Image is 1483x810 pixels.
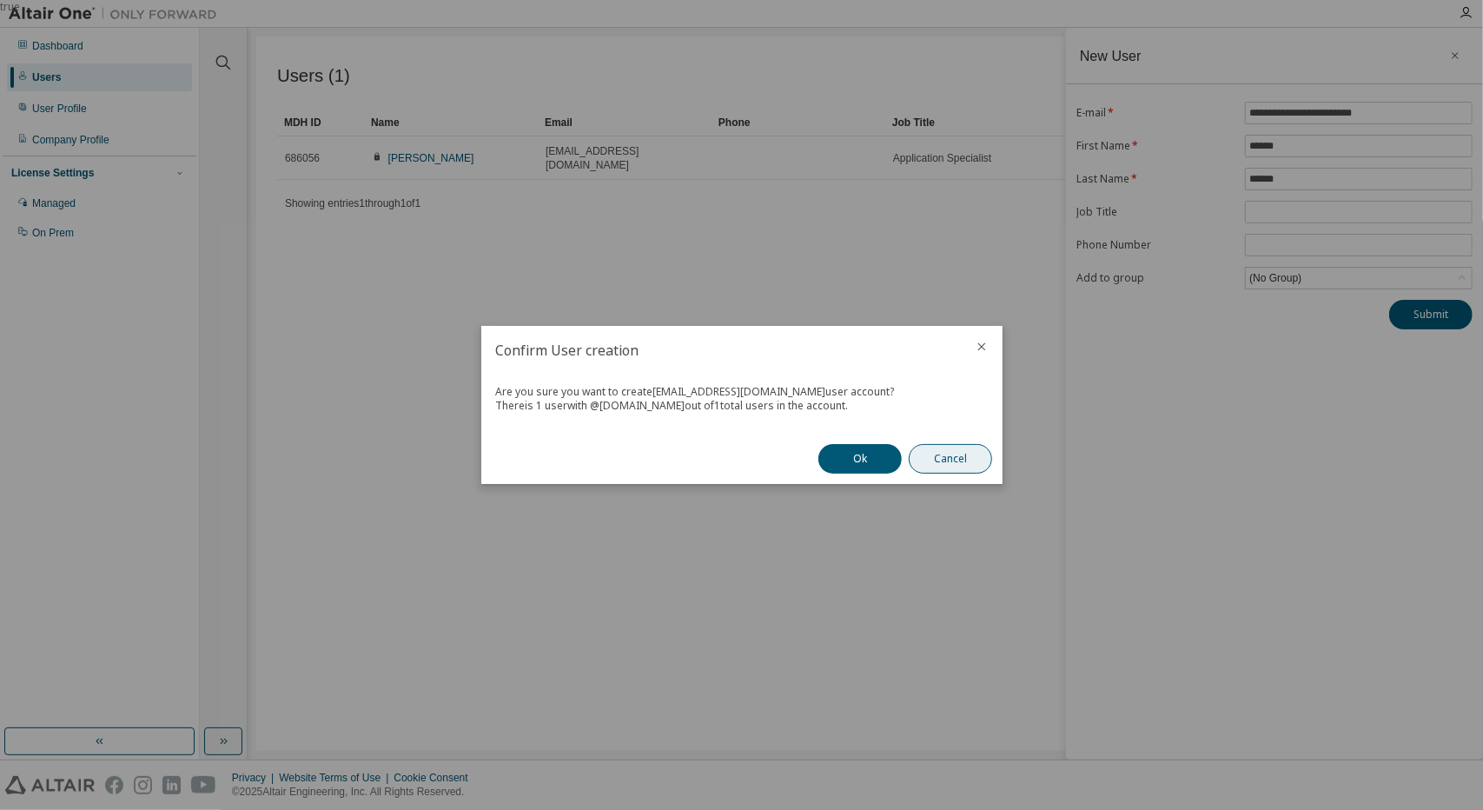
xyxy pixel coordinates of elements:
div: Are you sure you want to create [EMAIL_ADDRESS][DOMAIN_NAME] user account? [495,385,989,399]
div: There is 1 user with @ [DOMAIN_NAME] out of 1 total users in the account. [495,399,989,413]
button: Ok [818,444,902,474]
button: Cancel [909,444,992,474]
h2: Confirm User creation [481,326,961,375]
button: close [975,340,989,354]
